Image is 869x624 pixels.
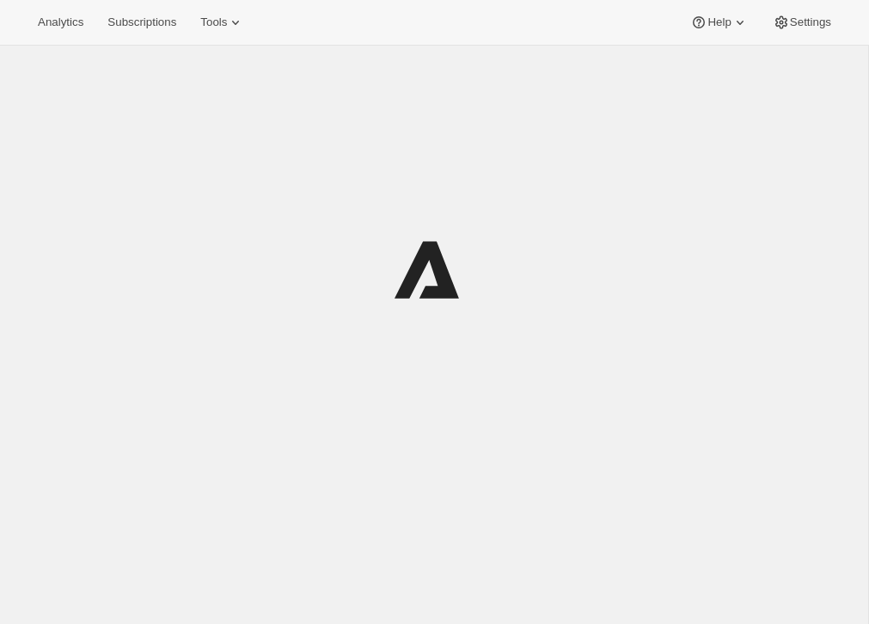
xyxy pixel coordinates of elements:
button: Help [680,10,758,34]
span: Help [707,15,731,29]
span: Subscriptions [107,15,176,29]
span: Analytics [38,15,83,29]
span: Tools [200,15,227,29]
button: Subscriptions [97,10,187,34]
span: Settings [790,15,831,29]
button: Analytics [28,10,94,34]
button: Settings [762,10,841,34]
button: Tools [190,10,254,34]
